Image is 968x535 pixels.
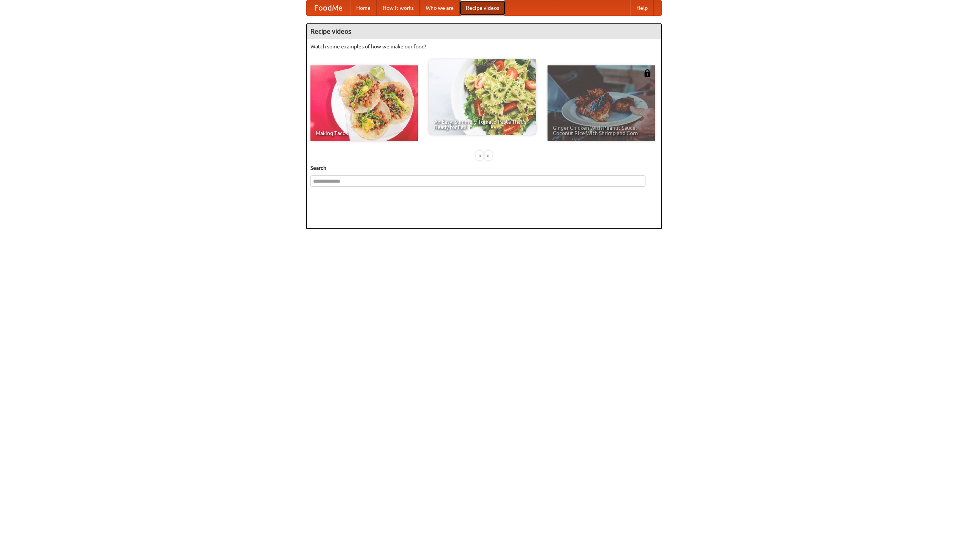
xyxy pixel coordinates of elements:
img: 483408.png [644,69,651,77]
p: Watch some examples of how we make our food! [310,43,658,50]
a: Making Tacos [310,65,418,141]
a: Recipe videos [460,0,505,16]
span: An Easy, Summery Tomato Pasta That's Ready for Fall [434,119,531,130]
a: Home [350,0,377,16]
a: An Easy, Summery Tomato Pasta That's Ready for Fall [429,59,536,135]
h5: Search [310,164,658,172]
div: » [485,151,492,160]
a: How it works [377,0,420,16]
a: Who we are [420,0,460,16]
a: Help [630,0,654,16]
div: « [476,151,483,160]
span: Making Tacos [316,130,413,136]
h4: Recipe videos [307,24,661,39]
a: FoodMe [307,0,350,16]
